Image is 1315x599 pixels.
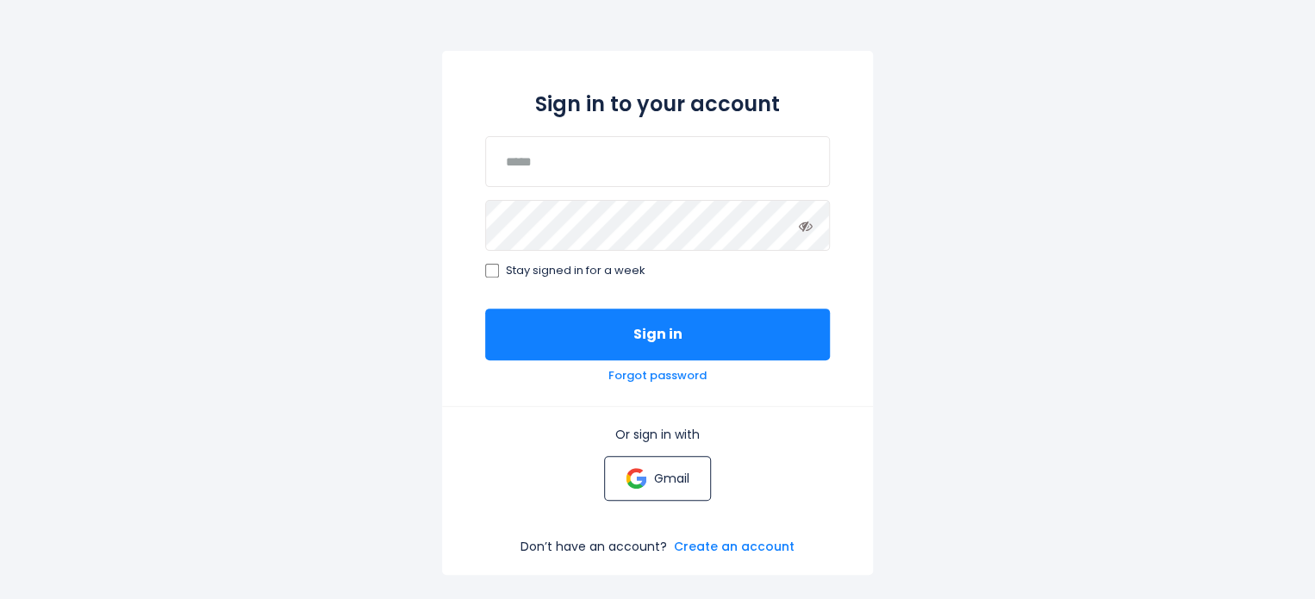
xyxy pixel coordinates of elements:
span: Stay signed in for a week [506,264,645,278]
p: Don’t have an account? [520,539,667,554]
a: Create an account [674,539,795,554]
input: Stay signed in for a week [485,264,499,278]
p: Gmail [653,471,689,486]
h2: Sign in to your account [485,89,830,119]
a: Gmail [604,456,710,501]
button: Sign in [485,309,830,360]
p: Or sign in with [485,427,830,442]
a: Forgot password [608,369,707,384]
